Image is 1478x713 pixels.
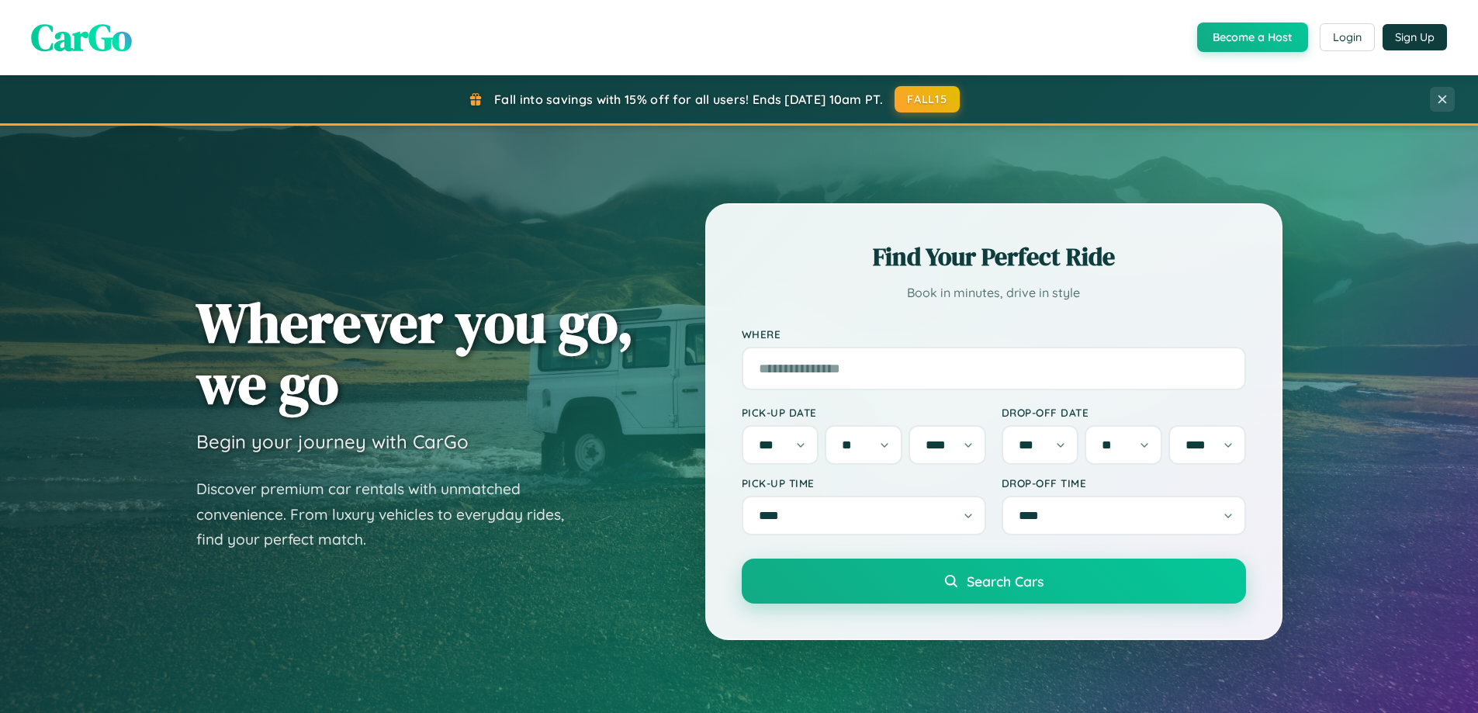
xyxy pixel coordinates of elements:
span: Fall into savings with 15% off for all users! Ends [DATE] 10am PT. [494,92,883,107]
p: Discover premium car rentals with unmatched convenience. From luxury vehicles to everyday rides, ... [196,476,584,552]
label: Pick-up Date [742,406,986,419]
button: Become a Host [1197,22,1308,52]
button: FALL15 [895,86,960,112]
h2: Find Your Perfect Ride [742,240,1246,274]
label: Pick-up Time [742,476,986,490]
button: Login [1320,23,1375,51]
p: Book in minutes, drive in style [742,282,1246,304]
button: Sign Up [1383,24,1447,50]
label: Drop-off Time [1002,476,1246,490]
span: CarGo [31,12,132,63]
label: Drop-off Date [1002,406,1246,419]
h3: Begin your journey with CarGo [196,430,469,453]
h1: Wherever you go, we go [196,292,634,414]
label: Where [742,327,1246,341]
span: Search Cars [967,573,1044,590]
button: Search Cars [742,559,1246,604]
